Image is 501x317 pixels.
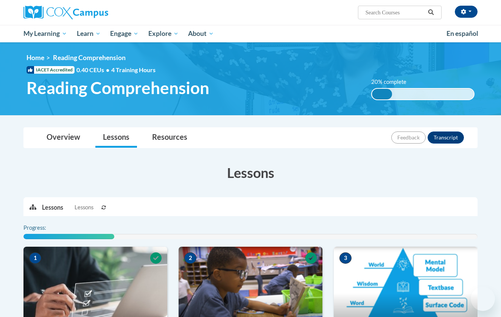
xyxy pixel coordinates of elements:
[184,252,196,264] span: 2
[145,128,195,148] a: Resources
[77,29,101,38] span: Learn
[425,8,437,17] button: Search
[184,25,219,42] a: About
[26,54,44,62] a: Home
[143,25,184,42] a: Explore
[365,8,425,17] input: Search Courses
[42,203,63,212] p: Lessons
[12,25,489,42] div: Main menu
[372,89,392,99] div: 20% complete
[105,25,143,42] a: Engage
[110,29,138,38] span: Engage
[53,54,126,62] span: Reading Comprehension
[442,26,483,42] a: En español
[339,252,352,264] span: 3
[371,78,415,86] label: 20% complete
[23,224,67,232] label: Progress:
[95,128,137,148] a: Lessons
[23,163,478,182] h3: Lessons
[26,78,209,98] span: Reading Comprehension
[455,6,478,18] button: Account Settings
[148,29,179,38] span: Explore
[188,29,214,38] span: About
[111,66,156,73] span: 4 Training Hours
[39,128,88,148] a: Overview
[106,66,109,73] span: •
[23,6,167,19] a: Cox Campus
[29,252,41,264] span: 1
[23,29,67,38] span: My Learning
[75,203,93,212] span: Lessons
[19,25,72,42] a: My Learning
[76,66,111,74] span: 0.40 CEUs
[26,66,75,74] span: IACET Accredited
[72,25,106,42] a: Learn
[471,287,495,311] iframe: Button to launch messaging window
[23,6,108,19] img: Cox Campus
[447,29,478,37] span: En español
[391,131,426,144] button: Feedback
[428,131,464,144] button: Transcript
